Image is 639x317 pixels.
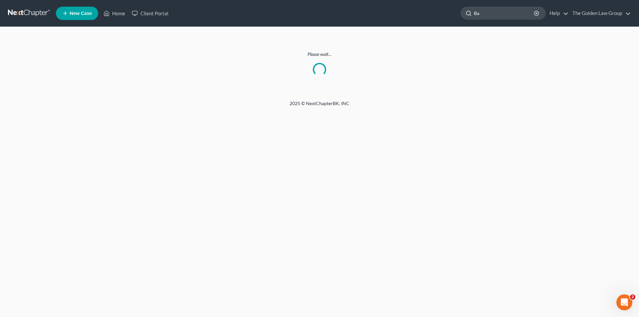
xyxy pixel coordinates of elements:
a: The Golden Law Group [569,7,631,19]
a: Client Portal [128,7,172,19]
p: Please wait... [8,51,631,58]
iframe: Intercom live chat [616,294,632,310]
a: Help [546,7,568,19]
a: Home [100,7,128,19]
span: New Case [70,11,92,16]
span: 2 [630,294,635,300]
input: Search by name... [474,7,535,19]
div: 2025 © NextChapterBK, INC [130,100,509,112]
